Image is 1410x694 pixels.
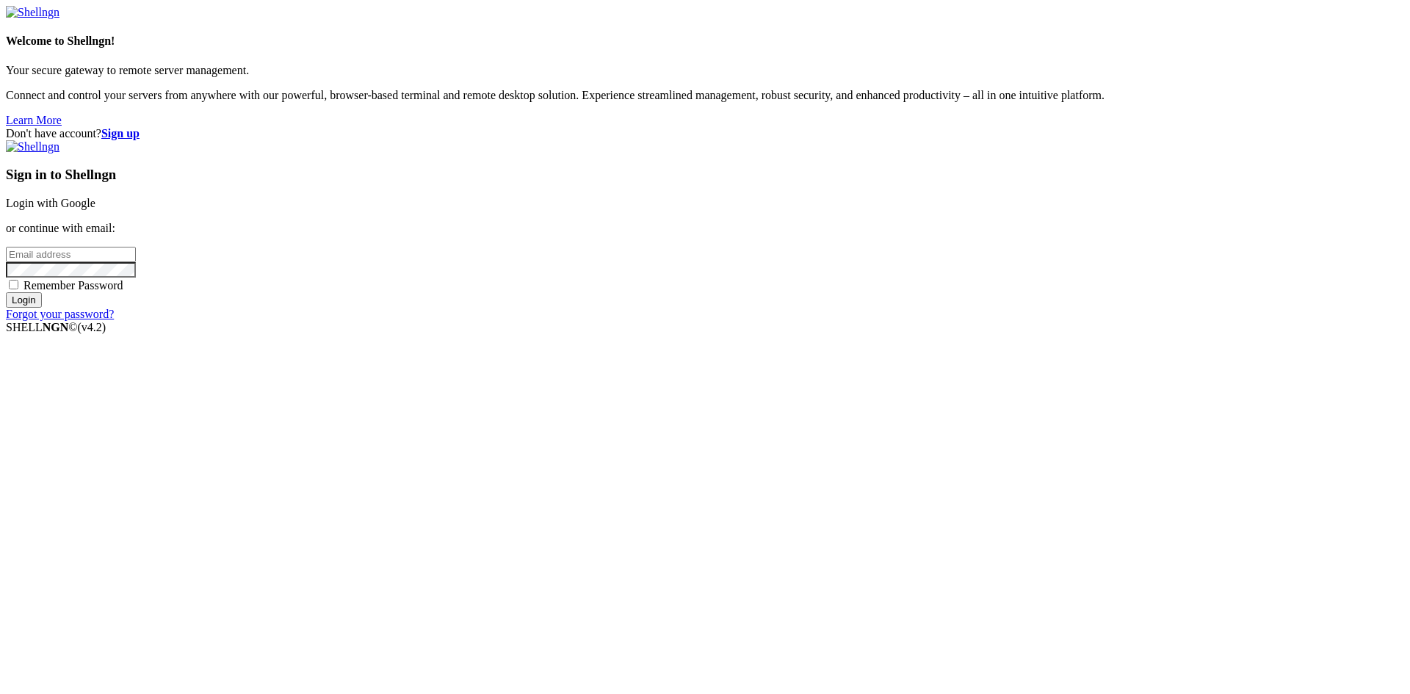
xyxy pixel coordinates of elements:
b: NGN [43,321,69,333]
p: Your secure gateway to remote server management. [6,64,1404,77]
p: Connect and control your servers from anywhere with our powerful, browser-based terminal and remo... [6,89,1404,102]
span: Remember Password [23,279,123,292]
input: Remember Password [9,280,18,289]
a: Login with Google [6,197,95,209]
img: Shellngn [6,140,59,153]
img: Shellngn [6,6,59,19]
input: Email address [6,247,136,262]
a: Learn More [6,114,62,126]
div: Don't have account? [6,127,1404,140]
h3: Sign in to Shellngn [6,167,1404,183]
p: or continue with email: [6,222,1404,235]
span: SHELL © [6,321,106,333]
span: 4.2.0 [78,321,106,333]
a: Sign up [101,127,140,140]
input: Login [6,292,42,308]
a: Forgot your password? [6,308,114,320]
h4: Welcome to Shellngn! [6,35,1404,48]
